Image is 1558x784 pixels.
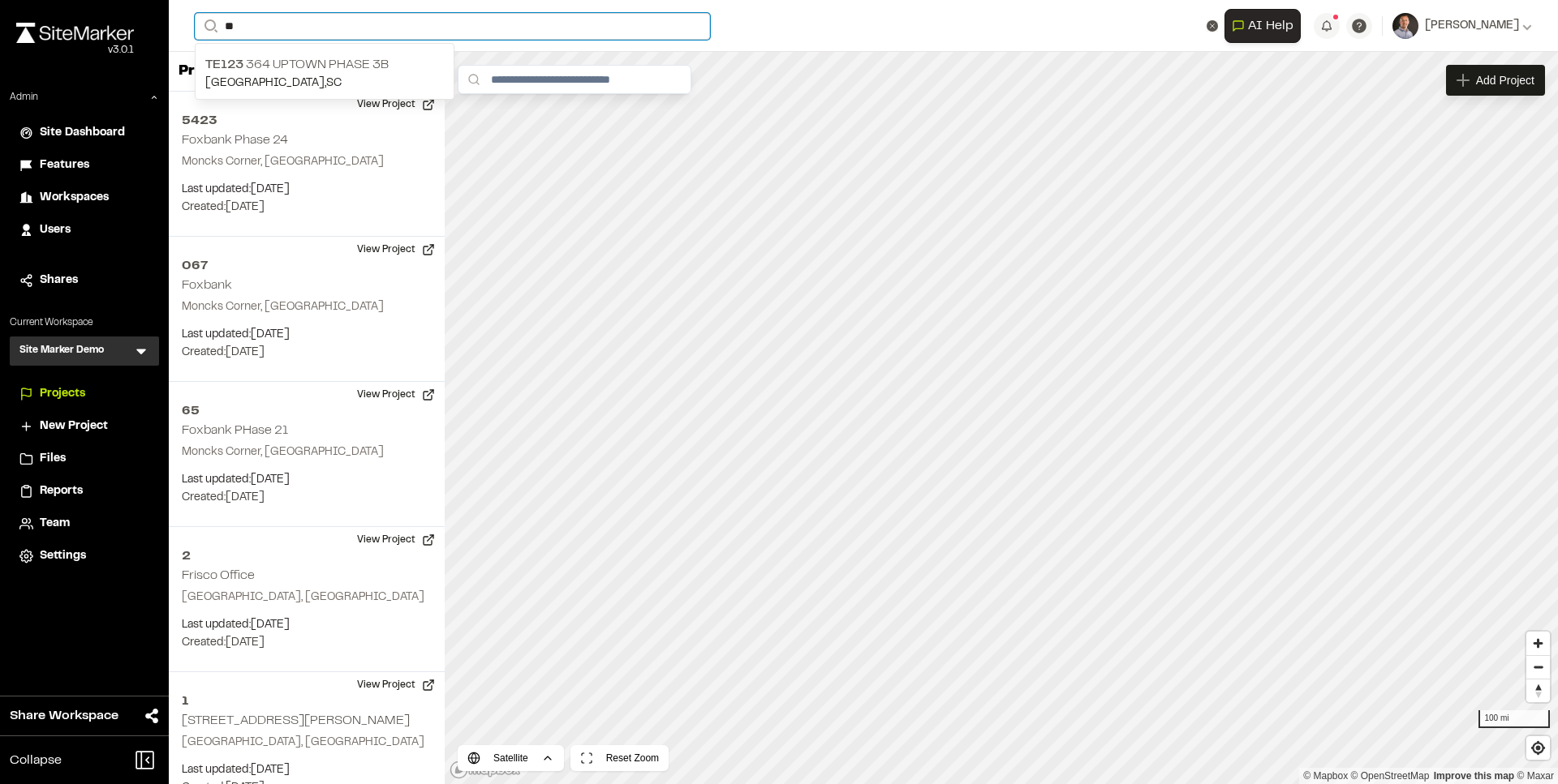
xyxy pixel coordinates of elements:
button: View Project [347,92,445,118]
h2: Frisco Office [182,570,255,581]
a: TE123 364 Uptown Phase 3B[GEOGRAPHIC_DATA],SC [196,49,454,99]
a: Team [19,515,149,533]
h2: 5423 [182,111,432,131]
p: [GEOGRAPHIC_DATA] , SC [205,75,444,92]
span: Site Dashboard [40,124,125,142]
p: Created: [DATE] [182,344,432,362]
a: Files [19,450,149,468]
div: Oh geez...please don't... [16,43,134,58]
h2: 067 [182,256,432,276]
a: Settings [19,547,149,565]
a: New Project [19,418,149,435]
span: Projects [40,385,85,403]
p: Created: [DATE] [182,489,432,507]
button: View Project [347,237,445,263]
div: Open AI Assistant [1224,9,1307,43]
button: Reset bearing to north [1526,679,1550,702]
span: Reports [40,482,83,500]
button: [PERSON_NAME] [1392,13,1532,39]
span: Files [40,450,66,468]
div: 100 mi [1478,710,1550,728]
a: Projects [19,385,149,403]
button: Satellite [458,745,564,771]
p: Created: [DATE] [182,634,432,652]
p: 364 Uptown Phase 3B [205,55,444,75]
span: Share Workspace [10,706,118,726]
span: Add Project [1476,72,1534,88]
h2: 65 [182,401,432,421]
a: Features [19,156,149,174]
p: [GEOGRAPHIC_DATA], [GEOGRAPHIC_DATA] [182,589,432,606]
a: Reports [19,482,149,500]
p: Created: [DATE] [182,199,432,216]
a: Workspaces [19,189,149,207]
img: User [1392,13,1418,39]
span: Features [40,156,89,174]
span: Shares [40,272,78,289]
p: Current Workspace [10,315,159,330]
h2: Foxbank Phase 24 [182,135,288,146]
p: Moncks Corner, [GEOGRAPHIC_DATA] [182,153,432,171]
h2: [STREET_ADDRESS][PERSON_NAME] [182,715,410,726]
span: Settings [40,547,86,565]
p: Last updated: [DATE] [182,761,432,779]
h2: Foxbank PHase 21 [182,425,288,436]
p: Last updated: [DATE] [182,181,432,199]
a: Map feedback [1434,770,1514,782]
p: Last updated: [DATE] [182,471,432,489]
span: Collapse [10,751,62,770]
button: Find my location [1526,736,1550,760]
p: Moncks Corner, [GEOGRAPHIC_DATA] [182,443,432,461]
p: Admin [10,90,38,105]
button: Zoom in [1526,632,1550,655]
span: New Project [40,418,108,435]
button: Search [195,13,224,40]
button: View Project [347,672,445,698]
span: Users [40,221,71,239]
a: OpenStreetMap [1351,770,1430,782]
h3: Site Marker Demo [19,343,104,359]
span: AI Help [1248,16,1293,36]
a: Mapbox [1303,770,1348,782]
a: Mapbox logo [450,760,521,779]
span: Reset bearing to north [1526,679,1550,702]
span: Workspaces [40,189,109,207]
p: Last updated: [DATE] [182,616,432,634]
a: Site Dashboard [19,124,149,142]
button: Zoom out [1526,655,1550,679]
img: rebrand.png [16,23,134,43]
span: [PERSON_NAME] [1425,17,1519,35]
span: TE123 [205,59,243,71]
a: Users [19,221,149,239]
h2: 1 [182,692,432,711]
p: [GEOGRAPHIC_DATA], [GEOGRAPHIC_DATA] [182,734,432,752]
button: Open AI Assistant [1224,9,1301,43]
p: Moncks Corner, [GEOGRAPHIC_DATA] [182,298,432,316]
button: View Project [347,527,445,553]
button: Reset Zoom [570,745,669,771]
h2: 2 [182,546,432,566]
h2: Foxbank [182,280,232,291]
button: Clear text [1207,20,1218,32]
p: Last updated: [DATE] [182,326,432,344]
a: Shares [19,272,149,289]
p: Projects [179,61,239,83]
a: Maxar [1517,770,1554,782]
span: Team [40,515,70,533]
button: View Project [347,382,445,408]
